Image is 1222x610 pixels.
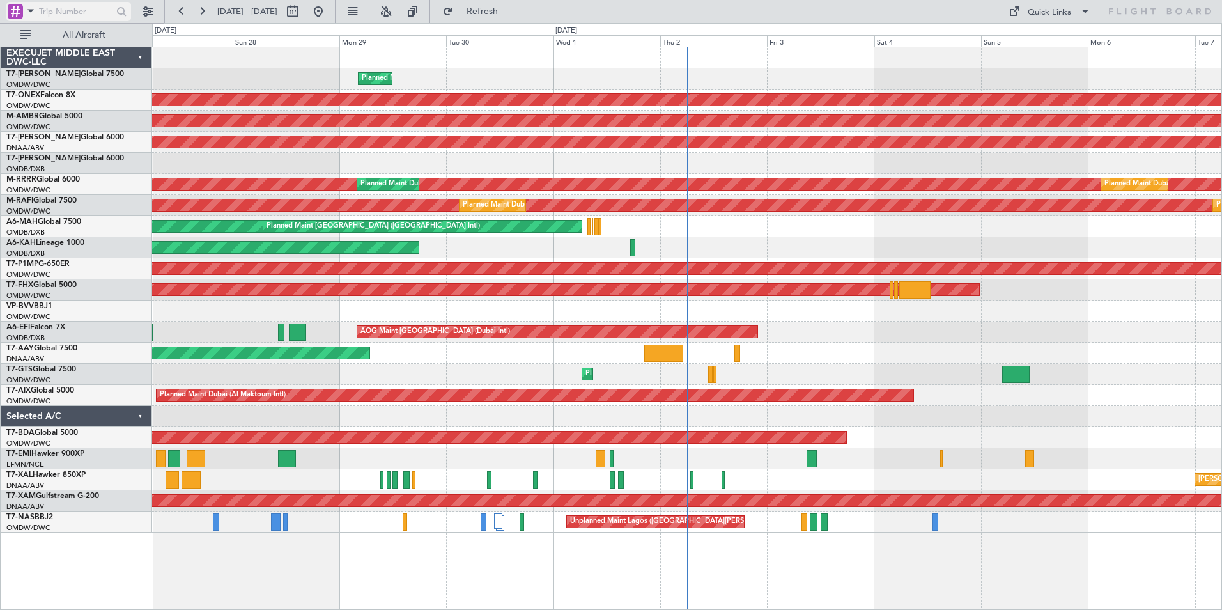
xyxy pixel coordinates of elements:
[6,260,38,268] span: T7-P1MP
[981,35,1088,47] div: Sun 5
[6,80,50,90] a: OMDW/DWC
[155,26,176,36] div: [DATE]
[6,471,86,479] a: T7-XALHawker 850XP
[6,281,77,289] a: T7-FHXGlobal 5000
[767,35,874,47] div: Fri 3
[6,450,84,458] a: T7-EMIHawker 900XP
[6,270,50,279] a: OMDW/DWC
[6,429,78,437] a: T7-BDAGlobal 5000
[6,91,75,99] a: T7-ONEXFalcon 8X
[6,260,70,268] a: T7-P1MPG-650ER
[6,492,99,500] a: T7-XAMGulfstream G-200
[6,460,44,469] a: LFMN/NCE
[6,197,33,205] span: M-RAFI
[6,366,33,373] span: T7-GTS
[6,366,76,373] a: T7-GTSGlobal 7500
[6,239,36,247] span: A6-KAH
[6,218,81,226] a: A6-MAHGlobal 7500
[1088,35,1195,47] div: Mon 6
[6,345,34,352] span: T7-AAY
[6,354,44,364] a: DNAA/ABV
[6,134,81,141] span: T7-[PERSON_NAME]
[6,122,50,132] a: OMDW/DWC
[217,6,277,17] span: [DATE] - [DATE]
[339,35,446,47] div: Mon 29
[6,239,84,247] a: A6-KAHLineage 1000
[6,302,52,310] a: VP-BVVBBJ1
[456,7,509,16] span: Refresh
[6,176,36,184] span: M-RRRR
[6,502,44,512] a: DNAA/ABV
[125,35,232,47] div: Sat 27
[6,143,44,153] a: DNAA/ABV
[6,429,35,437] span: T7-BDA
[6,291,50,301] a: OMDW/DWC
[6,113,39,120] span: M-AMBR
[6,113,82,120] a: M-AMBRGlobal 5000
[6,134,124,141] a: T7-[PERSON_NAME]Global 6000
[6,345,77,352] a: T7-AAYGlobal 7500
[570,512,785,531] div: Unplanned Maint Lagos ([GEOGRAPHIC_DATA][PERSON_NAME])
[6,207,50,216] a: OMDW/DWC
[6,197,77,205] a: M-RAFIGlobal 7500
[6,523,50,533] a: OMDW/DWC
[6,481,44,490] a: DNAA/ABV
[6,185,50,195] a: OMDW/DWC
[39,2,112,21] input: Trip Number
[6,70,124,78] a: T7-[PERSON_NAME]Global 7500
[6,513,53,521] a: T7-NASBBJ2
[362,69,488,88] div: Planned Maint Dubai (Al Maktoum Intl)
[33,31,135,40] span: All Aircraft
[874,35,981,47] div: Sat 4
[14,25,139,45] button: All Aircraft
[6,249,45,258] a: OMDB/DXB
[360,322,510,341] div: AOG Maint [GEOGRAPHIC_DATA] (Dubai Intl)
[6,228,45,237] a: OMDB/DXB
[360,175,486,194] div: Planned Maint Dubai (Al Maktoum Intl)
[1028,6,1071,19] div: Quick Links
[6,439,50,448] a: OMDW/DWC
[6,70,81,78] span: T7-[PERSON_NAME]
[267,217,480,236] div: Planned Maint [GEOGRAPHIC_DATA] ([GEOGRAPHIC_DATA] Intl)
[6,375,50,385] a: OMDW/DWC
[660,35,767,47] div: Thu 2
[6,155,81,162] span: T7-[PERSON_NAME]
[6,101,50,111] a: OMDW/DWC
[6,312,50,322] a: OMDW/DWC
[6,471,33,479] span: T7-XAL
[6,218,38,226] span: A6-MAH
[463,196,589,215] div: Planned Maint Dubai (Al Maktoum Intl)
[437,1,513,22] button: Refresh
[6,281,33,289] span: T7-FHX
[6,450,31,458] span: T7-EMI
[6,164,45,174] a: OMDB/DXB
[6,91,40,99] span: T7-ONEX
[6,396,50,406] a: OMDW/DWC
[6,324,30,331] span: A6-EFI
[6,387,74,395] a: T7-AIXGlobal 5000
[6,513,35,521] span: T7-NAS
[553,35,660,47] div: Wed 1
[160,386,286,405] div: Planned Maint Dubai (Al Maktoum Intl)
[6,155,124,162] a: T7-[PERSON_NAME]Global 6000
[6,387,31,395] span: T7-AIX
[585,364,711,384] div: Planned Maint Dubai (Al Maktoum Intl)
[6,492,36,500] span: T7-XAM
[6,333,45,343] a: OMDB/DXB
[1002,1,1097,22] button: Quick Links
[6,176,80,184] a: M-RRRRGlobal 6000
[6,324,65,331] a: A6-EFIFalcon 7X
[233,35,339,47] div: Sun 28
[6,302,34,310] span: VP-BVV
[555,26,577,36] div: [DATE]
[446,35,553,47] div: Tue 30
